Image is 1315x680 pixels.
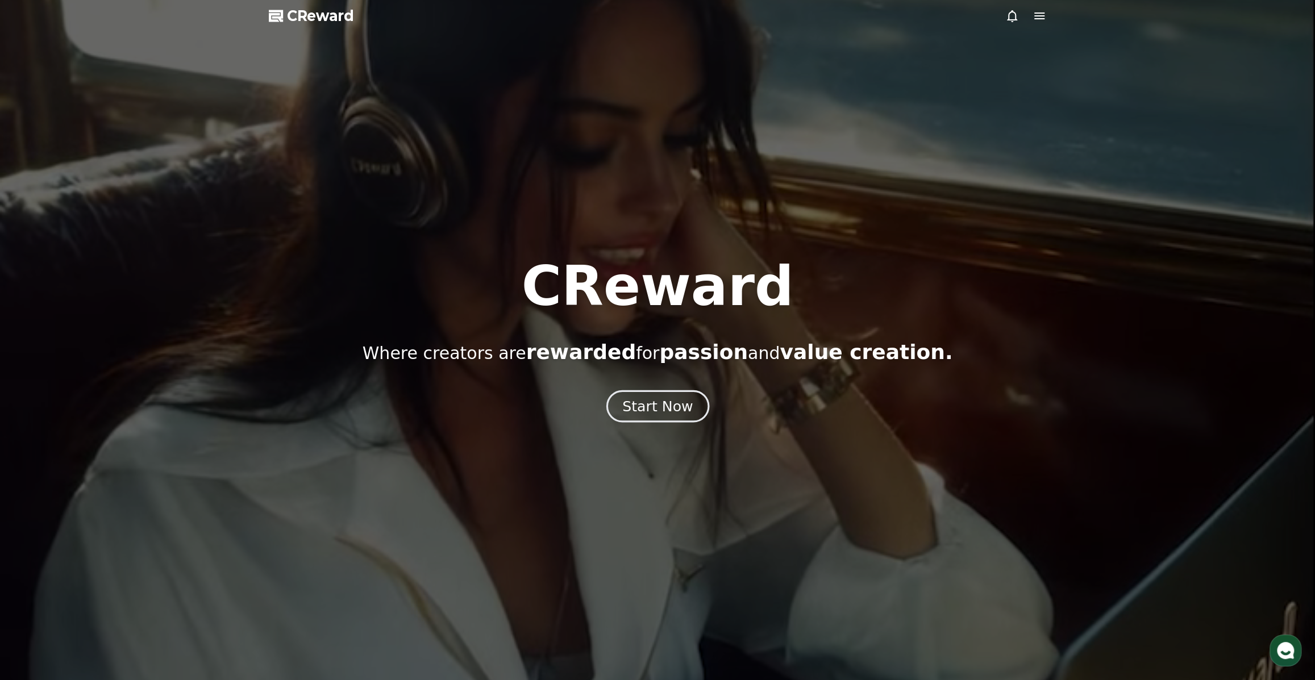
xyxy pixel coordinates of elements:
[3,360,75,389] a: Home
[75,360,147,389] a: Messages
[269,7,354,25] a: CReward
[287,7,354,25] span: CReward
[363,341,953,364] p: Where creators are for and
[521,259,793,314] h1: CReward
[609,402,707,413] a: Start Now
[780,340,952,364] span: value creation.
[29,377,49,386] span: Home
[622,397,693,416] div: Start Now
[94,378,128,387] span: Messages
[659,340,748,364] span: passion
[606,390,709,422] button: Start Now
[147,360,218,389] a: Settings
[168,377,196,386] span: Settings
[526,340,636,364] span: rewarded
